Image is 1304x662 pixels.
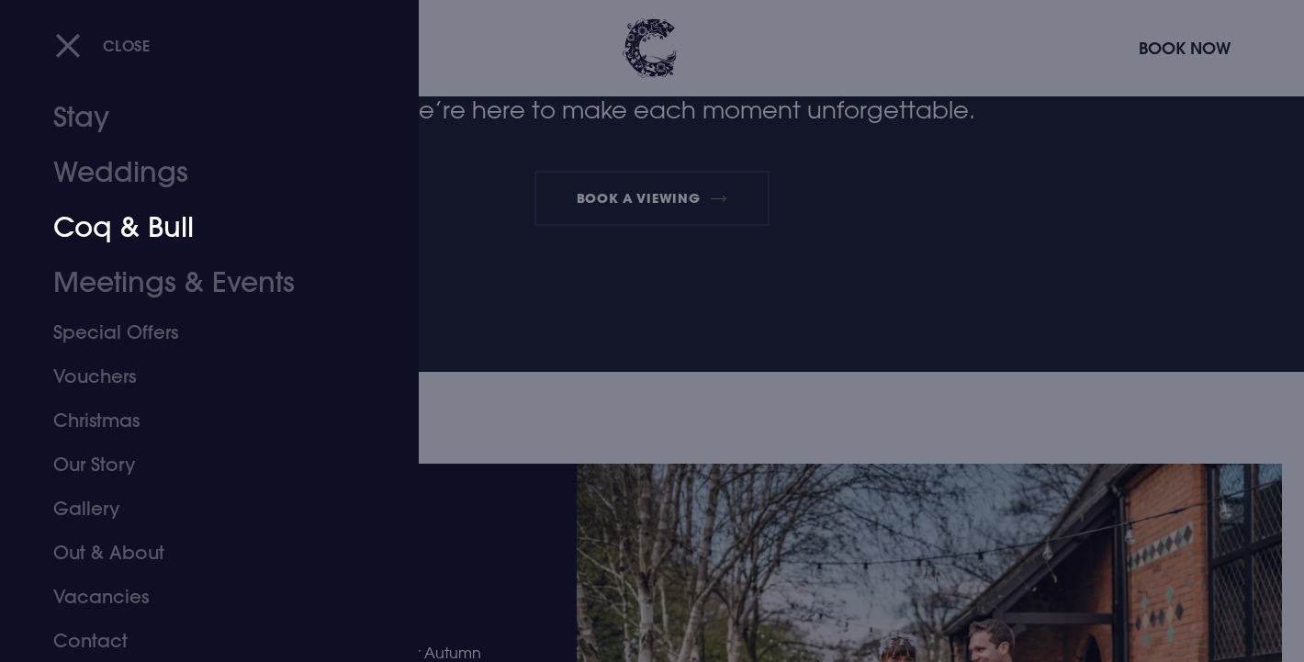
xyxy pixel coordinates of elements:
[53,575,343,619] a: Vacancies
[53,487,343,531] a: Gallery
[53,398,343,443] a: Christmas
[53,310,343,354] a: Special Offers
[53,255,343,310] a: Meetings & Events
[53,90,343,145] a: Stay
[55,27,151,64] button: Close
[53,354,343,398] a: Vouchers
[53,531,343,575] a: Out & About
[53,145,343,200] a: Weddings
[103,36,151,55] span: Close
[53,443,343,487] a: Our Story
[53,200,343,255] a: Coq & Bull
